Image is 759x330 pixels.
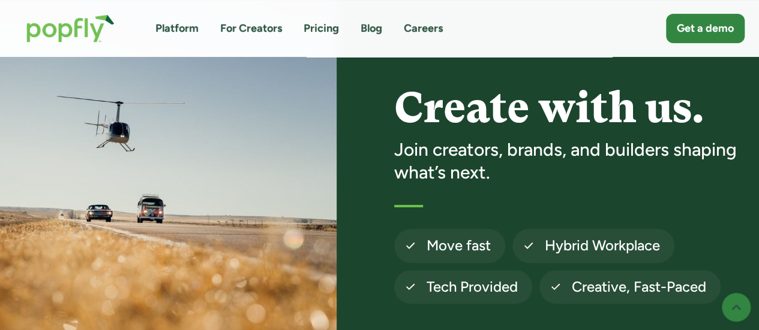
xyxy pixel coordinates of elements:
a: home [14,2,127,55]
h4: Hybrid Workplace [545,236,660,255]
h4: Tech Provided [427,277,518,296]
a: Get a demo [666,14,745,43]
a: Pricing [304,21,339,36]
a: Careers [404,21,443,36]
h4: Creative, Fast-Paced [572,277,706,296]
a: Blog [361,21,382,36]
a: For Creators [220,21,282,36]
div: Get a demo [677,21,734,36]
h1: Create with us. [394,85,745,131]
a: Platform [155,21,199,36]
h4: Move fast [427,236,491,255]
h3: Join creators, brands, and builders shaping what’s next. [394,138,745,183]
